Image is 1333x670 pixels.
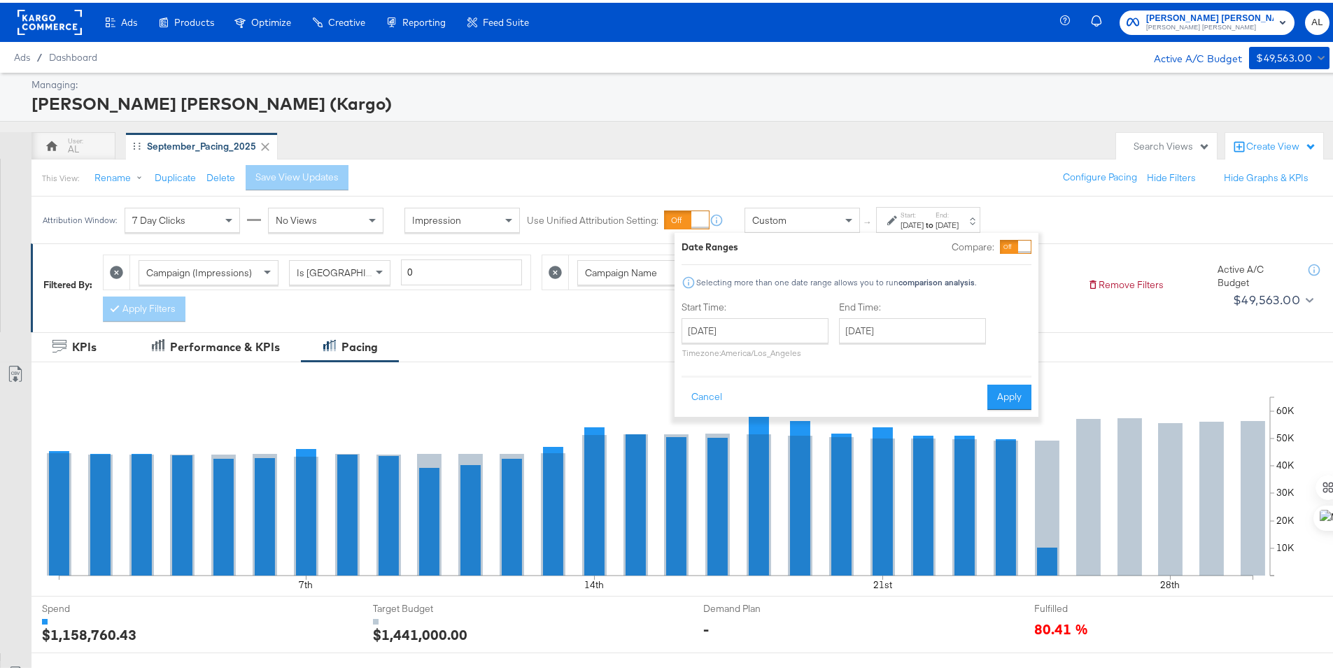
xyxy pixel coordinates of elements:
div: Filtered By: [43,276,92,289]
text: 20K [1276,511,1295,524]
div: AL [68,140,79,153]
span: Products [174,14,214,25]
div: KPIs [72,336,97,352]
p: Timezone: America/Los_Angeles [682,345,828,355]
button: Apply [987,382,1031,407]
button: $49,563.00 [1249,44,1330,66]
div: Active A/C Budget [1139,44,1242,65]
span: Fulfilled [1034,599,1139,613]
div: Attribution Window: [42,213,118,222]
span: No Views [276,211,317,224]
span: Ads [121,14,137,25]
text: 28th [1160,576,1180,588]
button: $49,563.00 [1227,286,1316,308]
button: Rename [85,163,157,188]
div: Performance & KPIs [170,336,280,352]
span: Ads [14,49,30,60]
button: Duplicate [155,169,196,182]
div: Pacing [341,336,378,352]
text: 10K [1276,539,1295,551]
span: Reporting [402,14,446,25]
text: 7th [299,576,313,588]
text: 21st [873,576,892,588]
button: [PERSON_NAME] [PERSON_NAME] (Kargo)[PERSON_NAME] [PERSON_NAME] [1120,8,1295,32]
div: $49,563.00 [1233,287,1300,308]
div: Active A/C Budget [1218,260,1295,286]
text: 50K [1276,429,1295,441]
button: Cancel [682,382,732,407]
div: Managing: [31,76,1326,89]
span: Impression [412,211,461,224]
label: Use Unified Attribution Setting: [527,211,658,224]
strong: comparison analysis [898,274,975,285]
div: - [703,616,709,636]
span: 7 Day Clicks [132,211,185,224]
span: Custom [752,211,787,224]
div: [PERSON_NAME] [PERSON_NAME] (Kargo) [31,89,1326,113]
button: Configure Pacing [1053,162,1147,187]
span: / [30,49,49,60]
strong: to [924,217,936,227]
div: This View: [42,170,79,181]
span: [PERSON_NAME] [PERSON_NAME] (Kargo) [1146,8,1274,23]
div: Selecting more than one date range allows you to run . [696,275,977,285]
div: September_Pacing_2025 [147,137,256,150]
div: [DATE] [901,217,924,228]
span: [PERSON_NAME] [PERSON_NAME] [1146,20,1274,31]
div: Search Views [1134,137,1210,150]
button: Hide Filters [1147,169,1196,182]
button: Remove Filters [1087,276,1164,289]
div: Date Ranges [682,238,738,251]
span: 80.41 % [1034,616,1088,635]
span: Feed Suite [483,14,529,25]
a: Dashboard [49,49,97,60]
text: 40K [1276,456,1295,469]
div: [DATE] [936,217,959,228]
text: 14th [584,576,604,588]
span: Creative [328,14,365,25]
label: Start: [901,208,924,217]
text: 30K [1276,483,1295,496]
span: Spend [42,599,147,613]
span: Target Budget [373,599,478,613]
span: ↑ [861,218,875,222]
span: Optimize [251,14,291,25]
label: End: [936,208,959,217]
button: AL [1305,8,1330,32]
label: Start Time: [682,298,828,311]
text: 60K [1276,401,1295,414]
button: Delete [206,169,235,182]
span: Is [GEOGRAPHIC_DATA] [297,264,404,276]
label: End Time: [839,298,992,311]
div: Drag to reorder tab [133,139,141,147]
span: Campaign (Impressions) [146,264,252,276]
div: $49,563.00 [1256,47,1312,64]
div: Create View [1246,137,1316,151]
div: $1,158,760.43 [42,622,136,642]
span: Demand Plan [703,599,808,613]
span: Campaign Name [585,264,657,276]
input: Enter a number [401,257,522,283]
div: $1,441,000.00 [373,622,467,642]
span: AL [1311,12,1324,28]
button: Hide Graphs & KPIs [1224,169,1309,182]
label: Compare: [952,238,994,251]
